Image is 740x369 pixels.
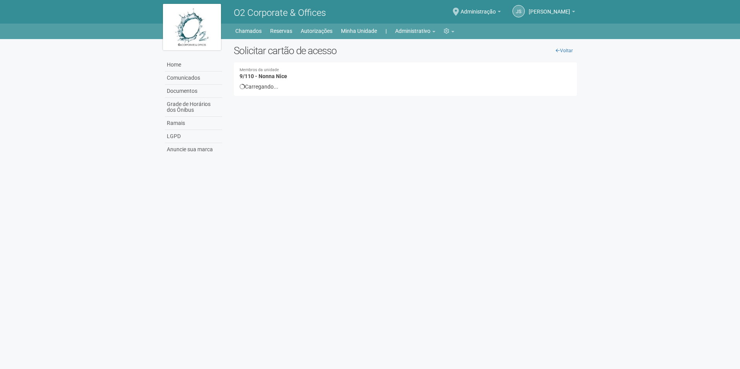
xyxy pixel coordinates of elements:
[234,45,577,56] h2: Solicitar cartão de acesso
[512,5,525,17] a: JS
[395,26,435,36] a: Administrativo
[163,4,221,50] img: logo.jpg
[240,83,571,90] div: Carregando...
[165,58,222,72] a: Home
[444,26,454,36] a: Configurações
[301,26,332,36] a: Autorizações
[529,10,575,16] a: [PERSON_NAME]
[270,26,292,36] a: Reservas
[234,7,326,18] span: O2 Corporate & Offices
[461,1,496,15] span: Administração
[385,26,387,36] a: |
[341,26,377,36] a: Minha Unidade
[165,85,222,98] a: Documentos
[165,98,222,117] a: Grade de Horários dos Ônibus
[165,130,222,143] a: LGPD
[165,72,222,85] a: Comunicados
[552,45,577,56] a: Voltar
[235,26,262,36] a: Chamados
[240,68,571,72] small: Membros da unidade
[240,68,571,79] h4: 9/110 - Nonna Nice
[165,143,222,156] a: Anuncie sua marca
[165,117,222,130] a: Ramais
[529,1,570,15] span: Jeferson Souza
[461,10,501,16] a: Administração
